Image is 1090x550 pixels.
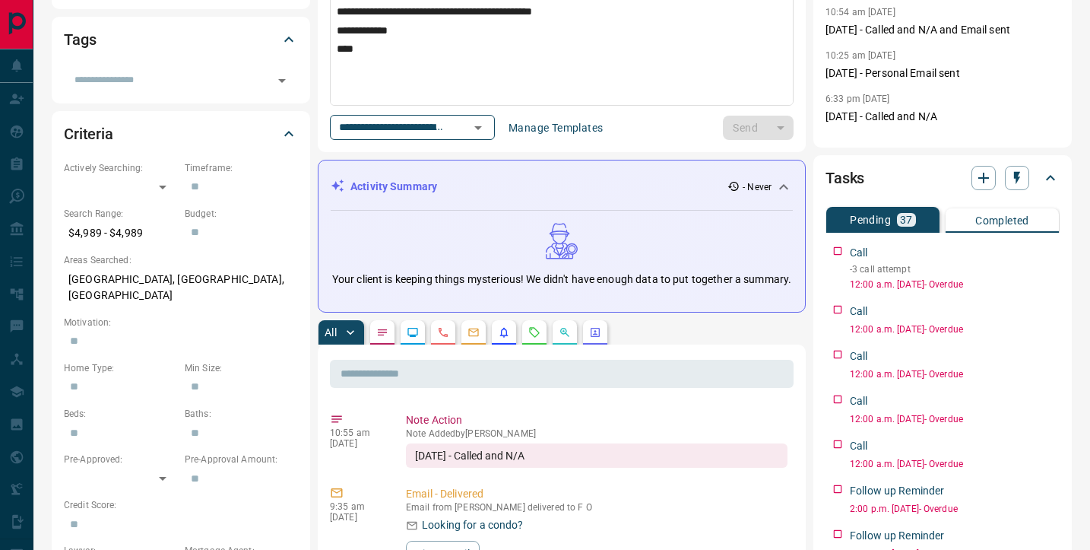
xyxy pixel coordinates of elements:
[185,407,298,421] p: Baths:
[825,137,895,148] p: 10:09 am [DATE]
[64,161,177,175] p: Actively Searching:
[850,457,1060,471] p: 12:00 a.m. [DATE] - Overdue
[350,179,437,195] p: Activity Summary
[64,207,177,221] p: Search Range:
[850,367,1060,381] p: 12:00 a.m. [DATE] - Overdue
[850,348,868,364] p: Call
[406,428,787,439] p: Note Added by [PERSON_NAME]
[467,117,489,138] button: Open
[825,50,895,61] p: 10:25 am [DATE]
[825,22,1060,38] p: [DATE] - Called and N/A and Email sent
[850,245,868,261] p: Call
[589,326,601,339] svg: Agent Actions
[64,498,298,512] p: Credit Score:
[330,438,383,449] p: [DATE]
[467,326,480,339] svg: Emails
[743,180,772,194] p: - Never
[406,502,787,513] p: Email from [PERSON_NAME] delivered to F O
[723,116,794,140] div: split button
[850,412,1060,426] p: 12:00 a.m. [DATE] - Overdue
[330,512,383,523] p: [DATE]
[407,326,419,339] svg: Lead Browsing Activity
[185,361,298,375] p: Min Size:
[825,7,895,17] p: 10:54 am [DATE]
[64,267,298,308] p: [GEOGRAPHIC_DATA], [GEOGRAPHIC_DATA], [GEOGRAPHIC_DATA]
[850,393,868,409] p: Call
[825,94,890,104] p: 6:33 pm [DATE]
[64,407,177,421] p: Beds:
[332,272,791,288] p: Your client is keeping things mysterious! We didn't have enough data to put together a summary.
[64,221,177,246] p: $4,989 - $4,989
[330,501,383,512] p: 9:35 am
[64,27,96,52] h2: Tags
[64,122,113,146] h2: Criteria
[64,116,298,152] div: Criteria
[64,453,177,466] p: Pre-Approved:
[825,160,1060,196] div: Tasks
[422,517,524,533] p: Looking for a condo?
[975,215,1029,226] p: Completed
[498,326,510,339] svg: Listing Alerts
[499,116,612,140] button: Manage Templates
[528,326,540,339] svg: Requests
[850,502,1060,516] p: 2:00 p.m. [DATE] - Overdue
[64,21,298,58] div: Tags
[437,326,449,339] svg: Calls
[850,278,1060,291] p: 12:00 a.m. [DATE] - Overdue
[850,262,1060,276] p: -3 call attempt
[850,528,944,544] p: Follow up Reminder
[325,327,337,338] p: All
[900,215,913,225] p: 37
[331,173,793,201] div: Activity Summary- Never
[64,253,298,267] p: Areas Searched:
[185,453,298,466] p: Pre-Approval Amount:
[406,412,787,428] p: Note Action
[64,361,177,375] p: Home Type:
[406,443,787,468] div: [DATE] - Called and N/A
[825,109,1060,125] p: [DATE] - Called and N/A
[185,161,298,175] p: Timeframe:
[64,316,298,329] p: Motivation:
[825,166,864,190] h2: Tasks
[850,215,891,225] p: Pending
[185,207,298,221] p: Budget:
[559,326,571,339] svg: Opportunities
[850,438,868,454] p: Call
[271,70,293,91] button: Open
[406,486,787,502] p: Email - Delivered
[850,323,1060,336] p: 12:00 a.m. [DATE] - Overdue
[376,326,388,339] svg: Notes
[850,304,868,320] p: Call
[850,483,944,499] p: Follow up Reminder
[825,65,1060,81] p: [DATE] - Personal Email sent
[330,428,383,438] p: 10:55 am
